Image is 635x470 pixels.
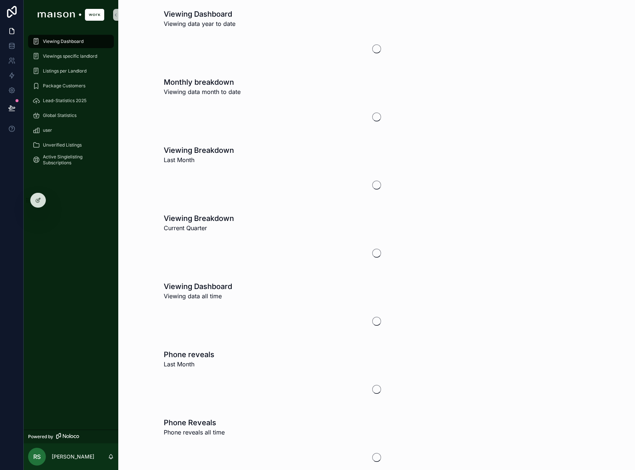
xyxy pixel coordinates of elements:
[43,98,86,104] span: Lead-Statistics 2025
[28,50,114,63] a: Viewings specific landlord
[164,281,232,292] h1: Viewing Dashboard
[28,35,114,48] a: Viewing Dashboard
[43,83,85,89] span: Package Customers
[28,64,114,78] a: Listings per Landlord
[164,77,241,87] h1: Monthly breakdown
[43,127,52,133] span: user
[164,145,234,155] h1: Viewing Breakdown
[43,68,86,74] span: Listings per Landlord
[164,428,225,437] span: Phone reveals all time
[164,213,234,224] h1: Viewing Breakdown
[28,94,114,107] a: Lead-Statistics 2025
[28,79,114,93] a: Package Customers
[164,292,232,301] span: Viewing data all time
[24,430,118,443] a: Powered by
[43,113,77,118] span: Global Statistics
[28,153,114,167] a: Active Singlelisting Subscriptions
[43,38,84,44] span: Viewing Dashboard
[24,30,118,176] div: scrollable content
[164,360,214,369] span: Last Month
[164,349,214,360] h1: Phone reveals
[164,155,234,164] span: Last Month
[164,87,241,96] span: Viewing data month to date
[28,124,114,137] a: user
[33,452,41,461] span: RS
[28,109,114,122] a: Global Statistics
[38,9,104,21] img: App logo
[28,138,114,152] a: Unverified Listings
[164,224,234,232] span: Current Quarter
[164,417,225,428] h1: Phone Reveals
[43,154,106,166] span: Active Singlelisting Subscriptions
[164,19,235,28] span: Viewing data year to date
[43,53,97,59] span: Viewings specific landlord
[164,9,235,19] h1: Viewing Dashboard
[28,434,53,440] span: Powered by
[43,142,82,148] span: Unverified Listings
[52,453,94,460] p: [PERSON_NAME]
